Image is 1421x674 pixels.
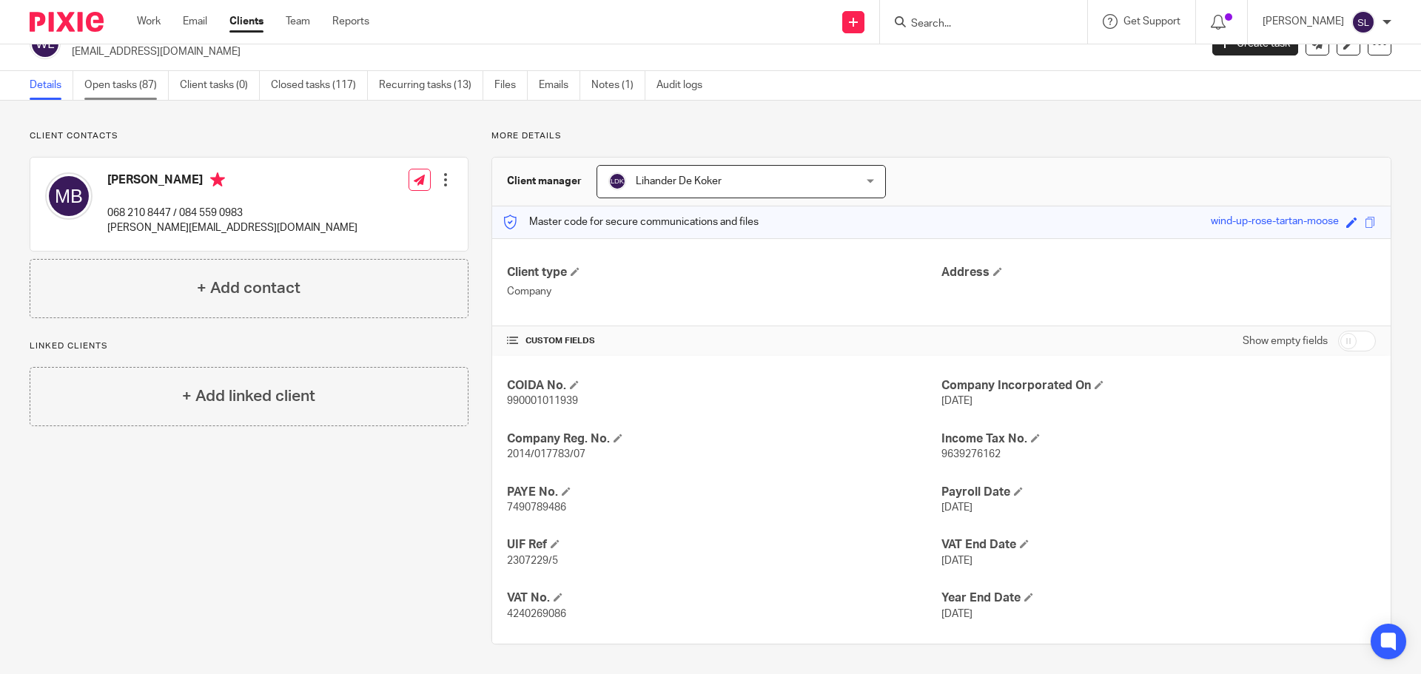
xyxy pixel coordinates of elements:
span: [DATE] [941,502,972,513]
a: Recurring tasks (13) [379,71,483,100]
label: Show empty fields [1243,334,1328,348]
a: Notes (1) [591,71,645,100]
a: Files [494,71,528,100]
a: Client tasks (0) [180,71,260,100]
img: svg%3E [1351,10,1375,34]
p: Company [507,284,941,299]
p: Master code for secure communications and files [503,215,759,229]
p: More details [491,130,1391,142]
h4: + Add contact [197,277,300,300]
span: [DATE] [941,396,972,406]
h4: Payroll Date [941,485,1376,500]
a: Closed tasks (117) [271,71,368,100]
p: Linked clients [30,340,468,352]
span: 2014/017783/07 [507,449,585,459]
span: 990001011939 [507,396,578,406]
h4: Year End Date [941,590,1376,606]
a: Details [30,71,73,100]
span: [DATE] [941,556,972,566]
img: Pixie [30,12,104,32]
h4: UIF Ref [507,537,941,553]
h4: VAT No. [507,590,941,606]
a: Email [183,14,207,29]
p: [PERSON_NAME] [1263,14,1344,29]
h4: + Add linked client [182,385,315,408]
a: Emails [539,71,580,100]
a: Open tasks (87) [84,71,169,100]
p: [EMAIL_ADDRESS][DOMAIN_NAME] [72,44,1190,59]
img: svg%3E [608,172,626,190]
span: 4240269086 [507,609,566,619]
h4: Client type [507,265,941,280]
span: 2307229/5 [507,556,558,566]
div: wind-up-rose-tartan-moose [1211,214,1339,231]
span: 7490789486 [507,502,566,513]
span: [DATE] [941,609,972,619]
h4: Company Reg. No. [507,431,941,447]
span: Lihander De Koker [636,176,722,186]
h4: [PERSON_NAME] [107,172,357,191]
span: Get Support [1123,16,1180,27]
h4: Income Tax No. [941,431,1376,447]
i: Primary [210,172,225,187]
input: Search [910,18,1043,31]
p: Client contacts [30,130,468,142]
a: Team [286,14,310,29]
span: 9639276162 [941,449,1001,459]
a: Audit logs [656,71,713,100]
a: Work [137,14,161,29]
h4: PAYE No. [507,485,941,500]
a: Reports [332,14,369,29]
h4: VAT End Date [941,537,1376,553]
p: [PERSON_NAME][EMAIL_ADDRESS][DOMAIN_NAME] [107,220,357,235]
h4: Address [941,265,1376,280]
p: 068 210 8447 / 084 559 0983 [107,206,357,220]
h4: Company Incorporated On [941,378,1376,394]
h3: Client manager [507,174,582,189]
a: Clients [229,14,263,29]
h4: COIDA No. [507,378,941,394]
h4: CUSTOM FIELDS [507,335,941,347]
img: svg%3E [45,172,93,220]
